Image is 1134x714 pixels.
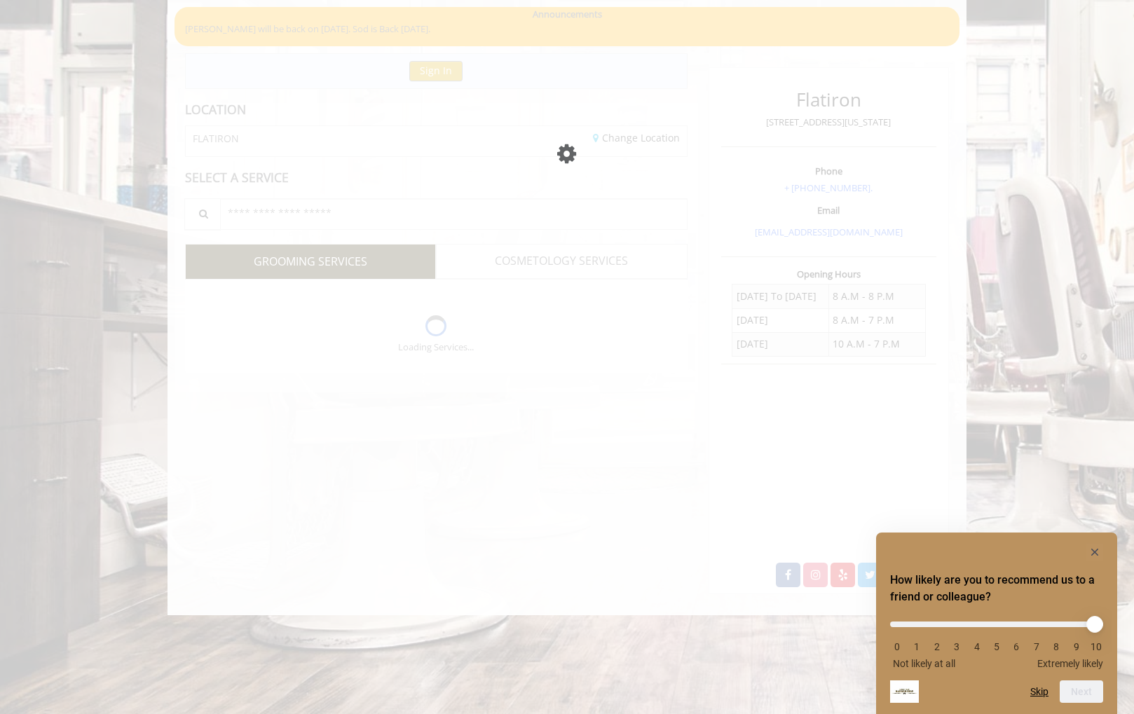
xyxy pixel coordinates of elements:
li: 1 [910,641,924,652]
button: Hide survey [1086,544,1103,561]
div: How likely are you to recommend us to a friend or colleague? Select an option from 0 to 10, with ... [890,611,1103,669]
span: Extremely likely [1037,658,1103,669]
span: Not likely at all [893,658,955,669]
h2: How likely are you to recommend us to a friend or colleague? Select an option from 0 to 10, with ... [890,572,1103,605]
button: Skip [1030,686,1048,697]
li: 6 [1009,641,1023,652]
li: 8 [1049,641,1063,652]
li: 10 [1089,641,1103,652]
li: 7 [1030,641,1044,652]
li: 9 [1070,641,1084,652]
div: How likely are you to recommend us to a friend or colleague? Select an option from 0 to 10, with ... [890,544,1103,703]
button: Next question [1060,680,1103,703]
li: 4 [970,641,984,652]
li: 5 [990,641,1004,652]
li: 0 [890,641,904,652]
li: 2 [930,641,944,652]
li: 3 [950,641,964,652]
